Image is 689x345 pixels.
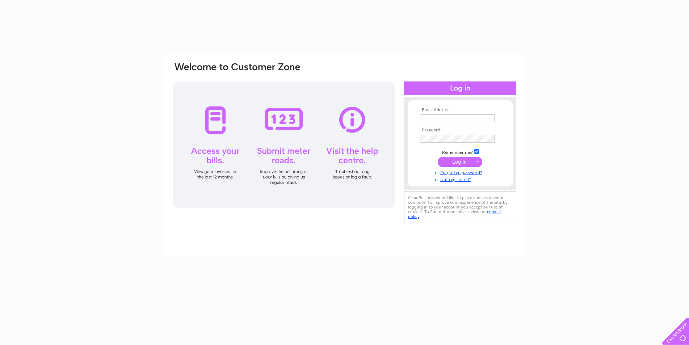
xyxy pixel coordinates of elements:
[404,192,516,223] div: Clear Business would like to place cookies on your computer to improve your experience of the sit...
[420,176,502,182] a: Not registered?
[418,108,502,113] th: Email Address:
[438,157,482,167] input: Submit
[420,169,502,176] a: Forgotten password?
[418,148,502,155] td: Remember me?
[408,209,501,219] a: cookies policy
[418,128,502,133] th: Password:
